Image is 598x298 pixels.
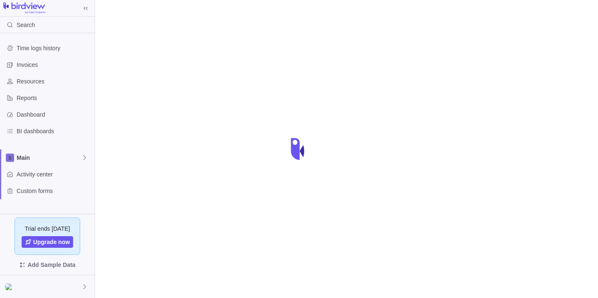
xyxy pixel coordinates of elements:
span: Time logs history [17,44,91,52]
span: Invoices [17,61,91,69]
span: Trial ends [DATE] [25,225,70,233]
span: Activity center [17,170,91,178]
a: Upgrade now [22,236,74,248]
span: Upgrade now [33,238,70,246]
span: Resources [17,77,91,85]
span: Add Sample Data [7,258,88,271]
div: Sarah Marquis [5,282,15,292]
div: loading [282,132,316,166]
span: Dashboard [17,110,91,119]
span: Reports [17,94,91,102]
span: Main [17,154,81,162]
span: Browse views [76,212,88,223]
span: Saved views [7,213,76,222]
span: Search [17,21,35,29]
img: logo [3,2,45,14]
img: Show [5,283,15,290]
span: BI dashboards [17,127,91,135]
span: Custom forms [17,187,91,195]
span: Add Sample Data [27,260,75,270]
